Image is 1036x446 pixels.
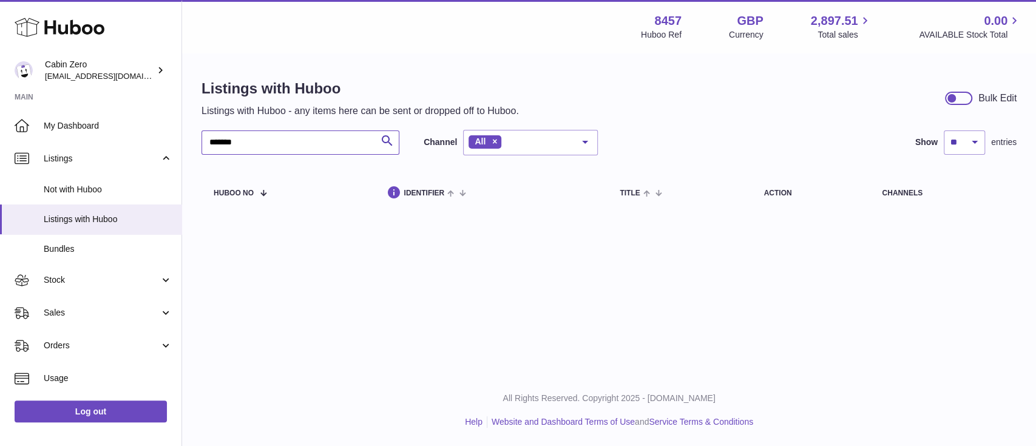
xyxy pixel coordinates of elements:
[641,29,682,41] div: Huboo Ref
[487,416,753,428] li: and
[492,417,635,427] a: Website and Dashboard Terms of Use
[201,79,519,98] h1: Listings with Huboo
[811,13,872,41] a: 2,897.51 Total sales
[44,274,160,286] span: Stock
[919,13,1021,41] a: 0.00 AVAILABLE Stock Total
[44,120,172,132] span: My Dashboard
[978,92,1017,105] div: Bulk Edit
[15,400,167,422] a: Log out
[654,13,682,29] strong: 8457
[919,29,1021,41] span: AVAILABLE Stock Total
[475,137,486,146] span: All
[201,104,519,118] p: Listings with Huboo - any items here can be sent or dropped off to Huboo.
[44,373,172,384] span: Usage
[737,13,763,29] strong: GBP
[44,184,172,195] span: Not with Huboo
[811,13,858,29] span: 2,897.51
[15,61,33,79] img: internalAdmin-8457@internal.huboo.com
[44,243,172,255] span: Bundles
[991,137,1017,148] span: entries
[763,189,858,197] div: action
[649,417,753,427] a: Service Terms & Conditions
[882,189,1004,197] div: channels
[620,189,640,197] span: title
[45,59,154,82] div: Cabin Zero
[44,153,160,164] span: Listings
[424,137,457,148] label: Channel
[465,417,482,427] a: Help
[729,29,763,41] div: Currency
[915,137,938,148] label: Show
[44,307,160,319] span: Sales
[44,340,160,351] span: Orders
[404,189,444,197] span: identifier
[192,393,1026,404] p: All Rights Reserved. Copyright 2025 - [DOMAIN_NAME]
[984,13,1007,29] span: 0.00
[214,189,254,197] span: Huboo no
[45,71,178,81] span: [EMAIL_ADDRESS][DOMAIN_NAME]
[44,214,172,225] span: Listings with Huboo
[818,29,872,41] span: Total sales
